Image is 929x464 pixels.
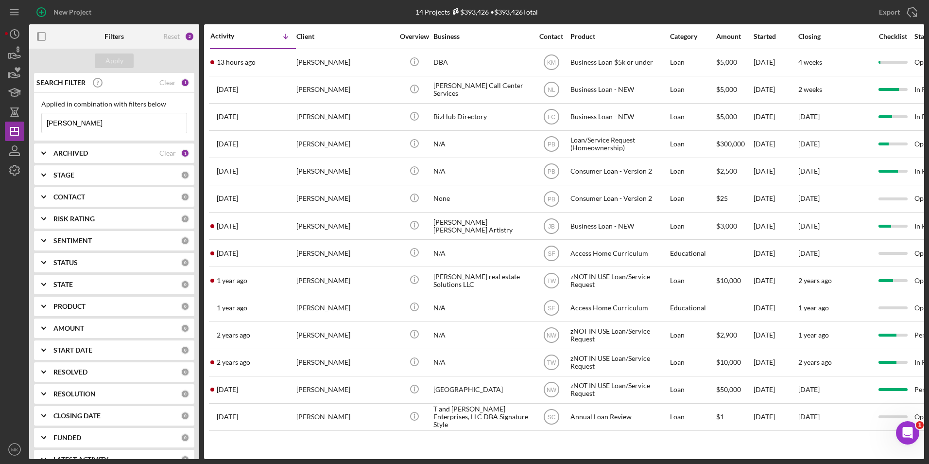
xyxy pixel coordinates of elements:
time: 1 year ago [798,303,829,312]
div: [PERSON_NAME] [296,295,394,321]
button: Export [869,2,924,22]
button: Apply [95,54,134,68]
span: $25 [716,194,728,202]
div: [PERSON_NAME] [296,159,394,184]
time: 2025-04-01 21:15 [217,195,238,202]
div: 0 [181,324,189,333]
time: 2 weeks [798,85,822,93]
b: LATEST ACTIVITY [53,456,108,464]
div: Loan [670,131,715,157]
div: [DATE] [754,404,797,430]
b: STATE [53,281,73,288]
time: 2025-02-12 21:46 [217,222,238,230]
b: RESOLVED [53,368,87,376]
time: 2025-09-04 06:08 [217,58,256,66]
div: [DATE] [754,350,797,375]
div: Educational [670,295,715,321]
div: Loan [670,350,715,375]
div: [DATE] [754,159,797,184]
div: 0 [181,411,189,420]
div: [PERSON_NAME] real estate Solutions LLC [433,268,531,293]
div: N/A [433,159,531,184]
div: [DATE] [754,295,797,321]
div: Overview [396,33,432,40]
text: PB [547,141,555,148]
span: $5,000 [716,112,737,121]
div: [PERSON_NAME] [296,404,394,430]
div: New Project [53,2,91,22]
div: Loan [670,104,715,130]
div: N/A [433,295,531,321]
span: $5,000 [716,58,737,66]
div: [PERSON_NAME] [296,131,394,157]
time: [DATE] [798,112,820,121]
div: Apply [105,54,123,68]
time: [DATE] [798,249,820,257]
div: [DATE] [754,322,797,348]
time: 2024-02-19 15:57 [217,331,250,339]
div: [DATE] [754,377,797,403]
div: Access Home Curriculum [570,295,668,321]
div: [PERSON_NAME] [296,50,394,75]
b: SENTIMENT [53,237,92,245]
div: Loan [670,159,715,184]
div: [DATE] [754,213,797,239]
span: $5,000 [716,85,737,93]
text: MK [11,447,18,452]
span: $50,000 [716,385,741,393]
span: $3,000 [716,222,737,230]
div: Consumer Loan - Version 2 [570,159,668,184]
b: PRODUCT [53,303,86,310]
span: $2,500 [716,167,737,175]
text: NW [547,332,557,339]
time: 2022-02-28 16:55 [217,386,238,393]
text: SF [548,250,555,257]
div: 0 [181,236,189,245]
div: N/A [433,131,531,157]
b: Filters [104,33,124,40]
b: START DATE [53,346,92,354]
time: 2024-06-17 15:37 [217,277,247,285]
div: [PERSON_NAME] [296,104,394,130]
div: Clear [159,149,176,157]
span: $1 [716,412,724,421]
div: 0 [181,214,189,223]
div: [DATE] [754,104,797,130]
text: KM [547,59,556,66]
div: Started [754,33,797,40]
iframe: Intercom live chat [896,421,919,445]
div: 2 [185,32,194,41]
div: Loan [670,322,715,348]
span: $300,000 [716,140,745,148]
time: 2 years ago [798,276,832,285]
div: N/A [433,322,531,348]
text: TW [547,359,556,366]
div: Loan [670,77,715,103]
div: Amount [716,33,753,40]
time: [DATE] [798,385,820,393]
div: [DATE] [754,77,797,103]
div: zNOT IN USE Loan/Service Request [570,377,668,403]
div: zNOT IN USE Loan/Service Request [570,350,668,375]
div: 1 [181,78,189,87]
div: [PERSON_NAME] [296,213,394,239]
div: [DATE] [754,50,797,75]
div: Reset [163,33,180,40]
div: [PERSON_NAME] Call Center Services [433,77,531,103]
div: [PERSON_NAME] [PERSON_NAME] Artistry [433,213,531,239]
div: Access Home Curriculum [570,240,668,266]
div: DBA [433,50,531,75]
time: 2025-08-18 11:39 [217,140,238,148]
text: JB [548,223,554,230]
b: STATUS [53,259,78,267]
time: 4 weeks [798,58,822,66]
text: PB [547,196,555,202]
text: NL [548,87,555,93]
text: FC [548,114,555,121]
div: Business [433,33,531,40]
div: 0 [181,346,189,355]
b: FUNDED [53,434,81,442]
div: Export [879,2,900,22]
div: 1 [181,149,189,158]
div: [PERSON_NAME] [296,377,394,403]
